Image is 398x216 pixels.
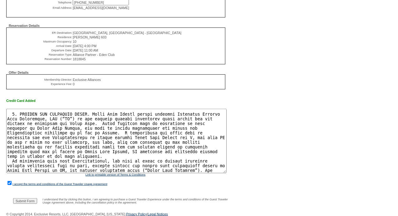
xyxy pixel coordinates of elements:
td: Email Address: [10,6,72,10]
span: Alliance Partner - Eden Club [73,53,126,57]
td: ER Destination: [10,31,72,35]
span: [DATE] 4:00 PM [73,44,96,48]
a: I accept the terms and conditions of the Guest Traveler Usage Agreement [12,183,107,186]
span: I understand that by clicking this button, I am agreeing to purchase a Guest Traveler Experience ... [42,198,228,204]
span: Exclusive Alliances [73,78,126,82]
div: Credit Card Added [6,99,225,103]
textarea: LOREMIP Dolors Ametc Adipiscin eli SEDDOEI Tempor incididunt (utl Etdol Magnaa enimadmini, ven qu... [6,109,227,173]
td: Arrival Date: [10,44,72,48]
a: Legal Notices [148,212,168,216]
td: Experience Fee: [10,82,72,86]
td: Residence: [10,35,72,39]
div: © Copyright 2014. Exclusive Resorts, LLC. [GEOGRAPHIC_DATA], [US_STATE]. | [6,212,225,216]
span: [EMAIL_ADDRESS][DOMAIN_NAME] [73,6,129,10]
input: Submit Form [13,198,37,204]
span: [DATE] 11:00 AM [73,48,98,52]
td: Reservation Type: [10,53,72,57]
span: [GEOGRAPHIC_DATA], [GEOGRAPHIC_DATA] - [GEOGRAPHIC_DATA] [73,31,181,35]
td: Reservation Number: [10,57,72,61]
span: 10 [73,40,76,43]
td: Maximum Occupancy: [10,40,72,43]
a: Link to printable version of Terms & Conditions [86,173,145,177]
span: 1818845 [73,57,126,61]
td: Membership Director: [10,78,72,82]
span: Reservation Details [9,24,40,28]
a: Privacy Policy [126,212,147,216]
span: Offer Details [9,71,28,74]
span: [PERSON_NAME] 603 [73,35,106,39]
span: 0 [73,82,126,86]
td: Departure Date: [10,48,72,52]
